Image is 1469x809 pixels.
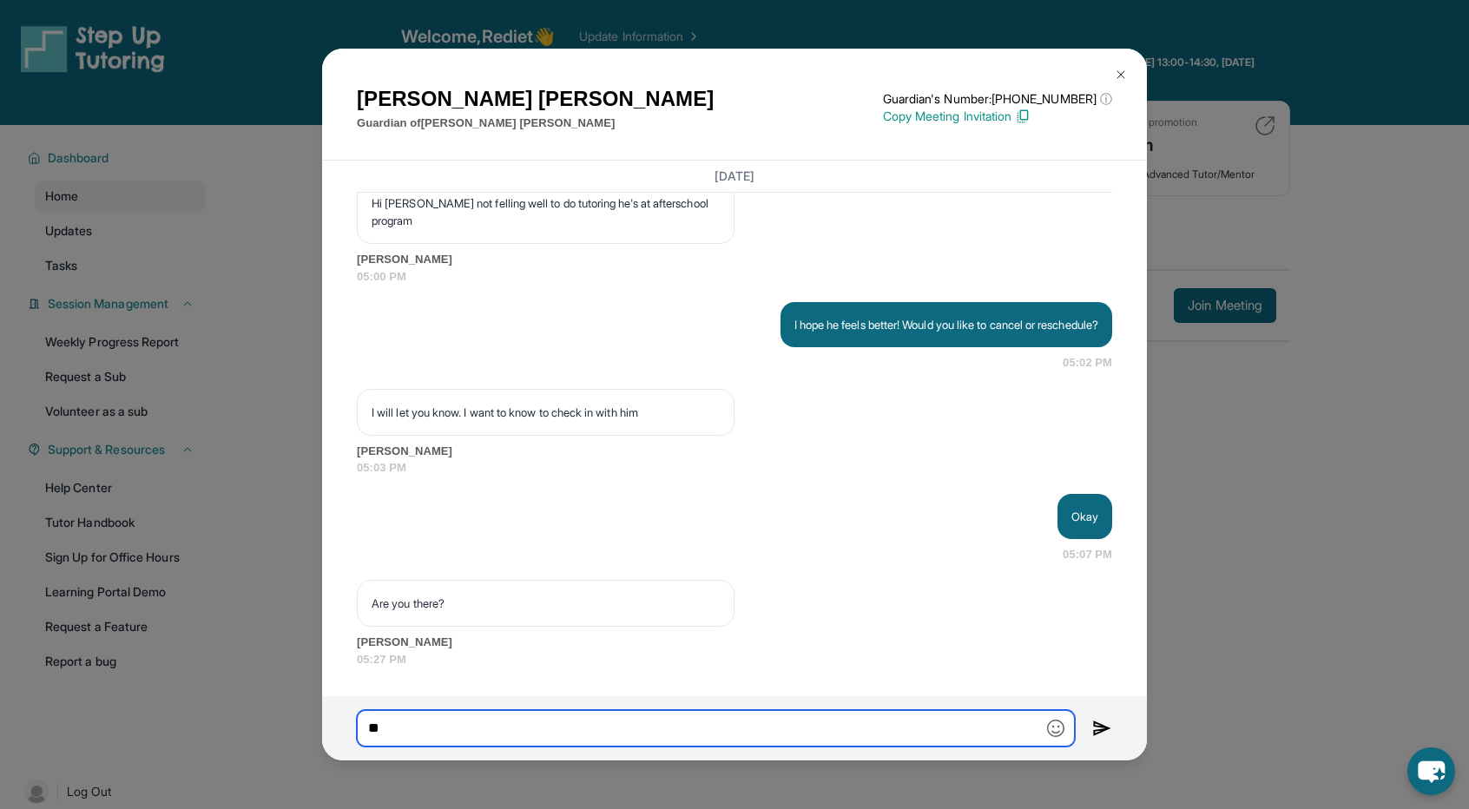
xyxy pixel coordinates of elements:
[357,651,1112,668] span: 05:27 PM
[357,115,714,132] p: Guardian of [PERSON_NAME] [PERSON_NAME]
[1063,546,1112,563] span: 05:07 PM
[1071,508,1098,525] p: Okay
[883,90,1112,108] p: Guardian's Number: [PHONE_NUMBER]
[1047,720,1064,737] img: Emoji
[1407,747,1455,795] button: chat-button
[883,108,1112,125] p: Copy Meeting Invitation
[357,443,1112,460] span: [PERSON_NAME]
[372,595,720,612] p: Are you there?
[372,404,720,421] p: I will let you know. I want to know to check in with him
[357,268,1112,286] span: 05:00 PM
[357,83,714,115] h1: [PERSON_NAME] [PERSON_NAME]
[357,168,1112,185] h3: [DATE]
[1100,90,1112,108] span: ⓘ
[357,634,1112,651] span: [PERSON_NAME]
[357,251,1112,268] span: [PERSON_NAME]
[1063,354,1112,372] span: 05:02 PM
[372,194,720,229] p: Hi [PERSON_NAME] not felling well to do tutoring he's at afterschool program
[1114,68,1128,82] img: Close Icon
[1092,718,1112,739] img: Send icon
[1015,109,1031,124] img: Copy Icon
[794,316,1098,333] p: I hope he feels better! Would you like to cancel or reschedule?
[357,459,1112,477] span: 05:03 PM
